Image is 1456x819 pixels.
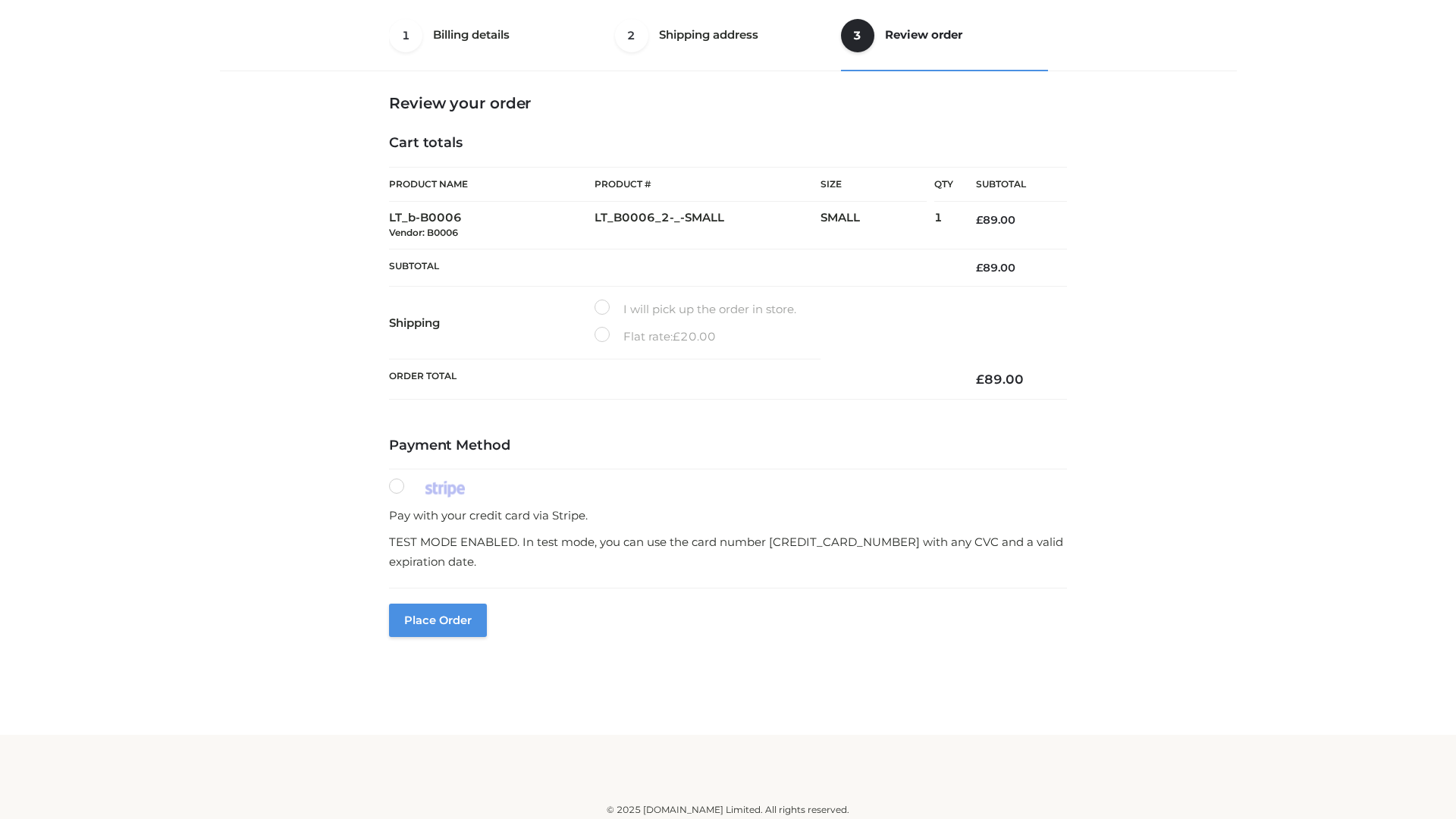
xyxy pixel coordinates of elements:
span: £ [673,329,680,344]
h4: Payment Method [389,438,1067,454]
td: SMALL [821,202,934,249]
div: © 2025 [DOMAIN_NAME] Limited. All rights reserved. [225,802,1231,817]
th: Size [821,168,927,202]
th: Subtotal [389,249,953,286]
th: Qty [934,167,953,202]
bdi: 89.00 [976,372,1024,387]
span: £ [976,213,983,227]
span: £ [976,261,983,275]
td: 1 [934,202,953,249]
p: Pay with your credit card via Stripe. [389,506,1067,526]
bdi: 20.00 [673,329,716,344]
th: Product Name [389,167,595,202]
th: Product # [595,167,821,202]
label: Flat rate: [595,327,716,347]
td: LT_b-B0006 [389,202,595,249]
th: Subtotal [953,168,1067,202]
th: Order Total [389,359,953,400]
th: Shipping [389,287,595,359]
label: I will pick up the order in store. [595,300,796,319]
td: LT_B0006_2-_-SMALL [595,202,821,249]
button: Place order [389,604,487,637]
bdi: 89.00 [976,261,1015,275]
bdi: 89.00 [976,213,1015,227]
h3: Review your order [389,94,1067,112]
small: Vendor: B0006 [389,227,458,238]
span: £ [976,372,984,387]
h4: Cart totals [389,135,1067,152]
p: TEST MODE ENABLED. In test mode, you can use the card number [CREDIT_CARD_NUMBER] with any CVC an... [389,532,1067,571]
